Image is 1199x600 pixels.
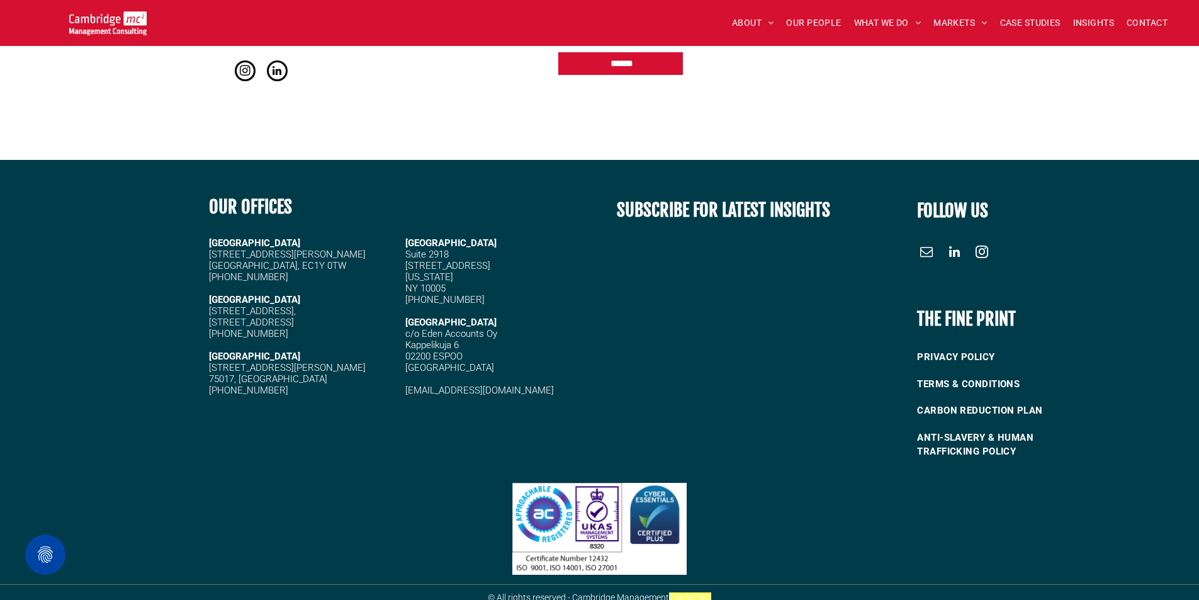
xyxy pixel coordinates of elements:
[917,397,1088,424] a: CARBON REDUCTION PLAN
[405,294,485,305] span: [PHONE_NUMBER]
[209,328,288,339] span: [PHONE_NUMBER]
[405,283,446,294] span: NY 10005
[917,424,1088,465] a: ANTI-SLAVERY & HUMAN TRAFFICKING POLICY
[405,271,453,283] span: [US_STATE]
[726,13,780,33] a: ABOUT
[209,373,327,385] span: 75017, [GEOGRAPHIC_DATA]
[972,242,991,264] a: instagram
[209,351,300,362] strong: [GEOGRAPHIC_DATA]
[209,249,366,271] span: [STREET_ADDRESS][PERSON_NAME] [GEOGRAPHIC_DATA], EC1Y 0TW
[780,13,847,33] a: OUR PEOPLE
[209,317,294,328] span: [STREET_ADDRESS]
[945,242,964,264] a: linkedin
[848,13,928,33] a: WHAT WE DO
[512,483,687,575] img: Three certification logos: Approachable Registered, UKAS Management Systems with a tick and certi...
[209,237,300,249] strong: [GEOGRAPHIC_DATA]
[1067,13,1120,33] a: INSIGHTS
[917,344,1088,371] a: PRIVACY POLICY
[927,13,993,33] a: MARKETS
[917,308,1016,330] b: THE FINE PRINT
[209,305,296,317] span: [STREET_ADDRESS],
[917,371,1088,398] a: TERMS & CONDITIONS
[235,60,256,84] a: instagram
[209,271,288,283] span: [PHONE_NUMBER]
[405,328,497,373] span: c/o Eden Accounts Oy Kappelikuja 6 02200 ESPOO [GEOGRAPHIC_DATA]
[994,13,1067,33] a: CASE STUDIES
[405,249,449,260] span: Suite 2918
[917,200,988,222] font: FOLLOW US
[405,260,490,271] span: [STREET_ADDRESS]
[209,362,366,373] span: [STREET_ADDRESS][PERSON_NAME]
[209,385,288,396] span: [PHONE_NUMBER]
[69,11,147,35] img: Go to Homepage
[209,294,300,305] strong: [GEOGRAPHIC_DATA]
[69,13,147,26] a: Your Business Transformed | Cambridge Management Consulting
[209,196,292,218] b: OUR OFFICES
[1120,13,1174,33] a: CONTACT
[405,317,497,328] span: [GEOGRAPHIC_DATA]
[267,60,288,84] a: linkedin
[917,242,936,264] a: email
[405,385,554,396] a: [EMAIL_ADDRESS][DOMAIN_NAME]
[405,237,497,249] span: [GEOGRAPHIC_DATA]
